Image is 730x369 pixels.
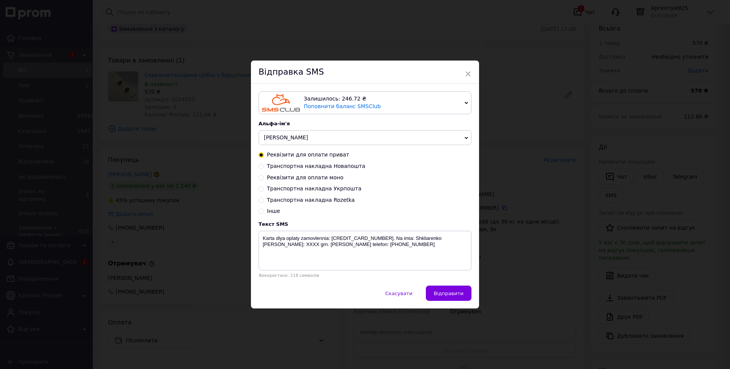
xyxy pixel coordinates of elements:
[259,273,471,278] div: Використано: 118 символів
[251,61,479,84] div: Відправка SMS
[259,121,290,126] span: Альфа-ім'я
[267,152,349,158] span: Реквізити для оплати приват
[385,291,412,296] span: Скасувати
[426,286,471,301] button: Відправити
[465,67,471,80] span: ×
[267,185,362,192] span: Транспортна накладна Укрпошта
[259,231,471,270] textarea: Karta dlya oplaty zamovlennia: [CREDIT_CARD_NUMBER]. Na imia: Shkliarenko [PERSON_NAME]: XXXX grn...
[259,221,471,227] div: Текст SMS
[434,291,463,296] span: Відправити
[377,286,420,301] button: Скасувати
[267,174,343,181] span: Реквізити для оплати моно
[264,134,308,141] span: [PERSON_NAME]
[267,208,280,214] span: Інше
[267,197,355,203] span: Транспортна накладна Rozetka
[304,95,462,103] div: Залишилось: 246.72 ₴
[304,103,381,109] a: Поповнити баланс SMSClub
[267,163,365,169] span: Транспортна накладна Новапошта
